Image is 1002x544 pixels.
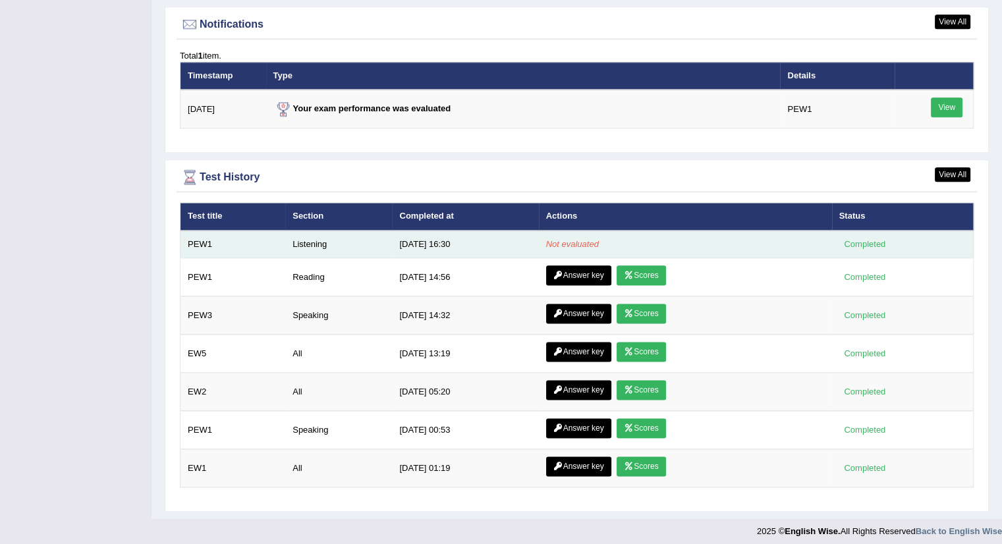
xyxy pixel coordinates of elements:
div: Test History [180,167,974,187]
a: Scores [617,304,665,323]
td: Listening [285,231,392,258]
div: Completed [839,346,891,360]
th: Actions [539,203,832,231]
td: [DATE] 05:20 [392,373,538,411]
td: All [285,373,392,411]
div: Completed [839,308,891,322]
a: View All [935,14,970,29]
td: PEW1 [181,411,286,449]
td: [DATE] 13:19 [392,335,538,373]
th: Completed at [392,203,538,231]
div: Total item. [180,49,974,62]
a: Scores [617,456,665,476]
th: Status [832,203,974,231]
td: All [285,335,392,373]
a: Scores [617,380,665,400]
th: Timestamp [181,62,266,90]
td: All [285,449,392,487]
th: Section [285,203,392,231]
div: Completed [839,385,891,398]
div: Completed [839,461,891,475]
a: View All [935,167,970,182]
a: Scores [617,265,665,285]
td: Reading [285,258,392,296]
td: PEW1 [780,90,894,128]
td: [DATE] [181,90,266,128]
a: Scores [617,418,665,438]
td: [DATE] 14:32 [392,296,538,335]
div: Completed [839,237,891,251]
b: 1 [198,51,202,61]
div: Notifications [180,14,974,34]
td: [DATE] 01:19 [392,449,538,487]
td: [DATE] 16:30 [392,231,538,258]
a: Answer key [546,265,611,285]
strong: English Wise. [785,526,840,536]
th: Test title [181,203,286,231]
td: EW5 [181,335,286,373]
a: Scores [617,342,665,362]
td: PEW3 [181,296,286,335]
em: Not evaluated [546,239,599,249]
td: [DATE] 00:53 [392,411,538,449]
a: Answer key [546,380,611,400]
a: Back to English Wise [916,526,1002,536]
div: Completed [839,270,891,284]
td: Speaking [285,296,392,335]
th: Details [780,62,894,90]
td: PEW1 [181,231,286,258]
a: Answer key [546,342,611,362]
th: Type [266,62,781,90]
td: PEW1 [181,258,286,296]
div: 2025 © All Rights Reserved [757,518,1002,537]
a: View [931,97,962,117]
strong: Your exam performance was evaluated [273,103,451,113]
td: EW1 [181,449,286,487]
a: Answer key [546,304,611,323]
div: Completed [839,423,891,437]
td: EW2 [181,373,286,411]
a: Answer key [546,456,611,476]
td: Speaking [285,411,392,449]
a: Answer key [546,418,611,438]
td: [DATE] 14:56 [392,258,538,296]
